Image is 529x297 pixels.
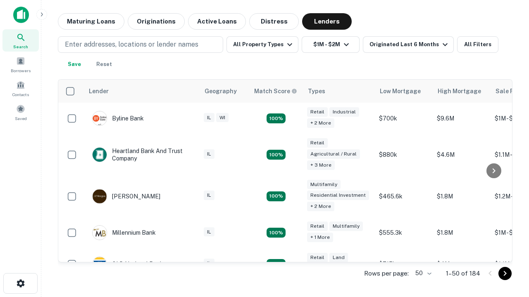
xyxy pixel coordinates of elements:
button: Lenders [302,13,352,30]
h6: Match Score [254,87,295,96]
button: Distress [249,13,299,30]
button: Originated Last 6 Months [363,36,454,53]
td: $9.6M [433,103,491,134]
td: $4M [433,248,491,280]
button: Save your search to get updates of matches that match your search criteria. [61,56,88,73]
button: Originations [128,13,185,30]
td: $4.6M [433,134,491,176]
div: Retail [307,107,328,117]
div: Multifamily [307,180,341,189]
img: picture [93,111,107,125]
a: Saved [2,101,39,123]
img: picture [93,226,107,240]
div: Lender [89,86,109,96]
span: Search [13,43,28,50]
div: IL [204,113,214,123]
p: Enter addresses, locations or lender names [65,40,198,49]
div: Matching Properties: 20, hasApolloMatch: undefined [267,113,286,123]
div: Millennium Bank [92,225,156,240]
div: + 2 more [307,118,334,128]
div: IL [204,227,214,237]
th: Lender [84,80,200,103]
td: $700k [375,103,433,134]
div: Matching Properties: 17, hasApolloMatch: undefined [267,150,286,160]
div: Capitalize uses an advanced AI algorithm to match your search with the best lender. The match sco... [254,87,297,96]
img: capitalize-icon.png [13,7,29,23]
span: Borrowers [11,67,31,74]
img: picture [93,189,107,203]
button: Go to next page [498,267,512,280]
div: + 3 more [307,160,335,170]
div: IL [204,191,214,200]
div: Matching Properties: 18, hasApolloMatch: undefined [267,259,286,269]
div: IL [204,149,214,159]
button: All Property Types [226,36,298,53]
p: 1–50 of 184 [446,269,480,278]
div: OLD National Bank [92,257,163,271]
th: Low Mortgage [375,80,433,103]
td: $1.8M [433,176,491,217]
td: $465.6k [375,176,433,217]
div: Multifamily [329,222,363,231]
td: $1.8M [433,217,491,248]
div: Industrial [329,107,359,117]
a: Contacts [2,77,39,99]
a: Search [2,29,39,52]
div: WI [216,113,229,123]
div: High Mortgage [438,86,481,96]
div: Originated Last 6 Months [369,40,450,49]
img: picture [93,148,107,162]
td: $715k [375,248,433,280]
div: + 1 more [307,233,333,242]
div: Geography [205,86,237,96]
div: Retail [307,222,328,231]
div: Byline Bank [92,111,144,126]
div: Residential Investment [307,191,369,200]
div: + 2 more [307,202,334,211]
div: Land [329,253,348,262]
td: $555.3k [375,217,433,248]
button: Enter addresses, locations or lender names [58,36,223,53]
span: Contacts [12,91,29,98]
td: $880k [375,134,433,176]
div: 50 [412,267,433,279]
p: Rows per page: [364,269,409,278]
div: Heartland Bank And Trust Company [92,147,191,162]
div: Agricultural / Rural [307,149,360,159]
button: Reset [91,56,117,73]
a: Borrowers [2,53,39,75]
div: Retail [307,253,328,262]
button: All Filters [457,36,498,53]
div: [PERSON_NAME] [92,189,160,204]
div: IL [204,259,214,268]
iframe: Chat Widget [488,205,529,244]
th: Capitalize uses an advanced AI algorithm to match your search with the best lender. The match sco... [249,80,303,103]
div: Types [308,86,325,96]
button: $1M - $2M [302,36,360,53]
div: Retail [307,138,328,148]
button: Maturing Loans [58,13,124,30]
th: High Mortgage [433,80,491,103]
div: Matching Properties: 16, hasApolloMatch: undefined [267,228,286,238]
div: Low Mortgage [380,86,421,96]
th: Types [303,80,375,103]
span: Saved [15,115,27,122]
th: Geography [200,80,249,103]
div: Matching Properties: 27, hasApolloMatch: undefined [267,191,286,201]
img: picture [93,257,107,271]
button: Active Loans [188,13,246,30]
